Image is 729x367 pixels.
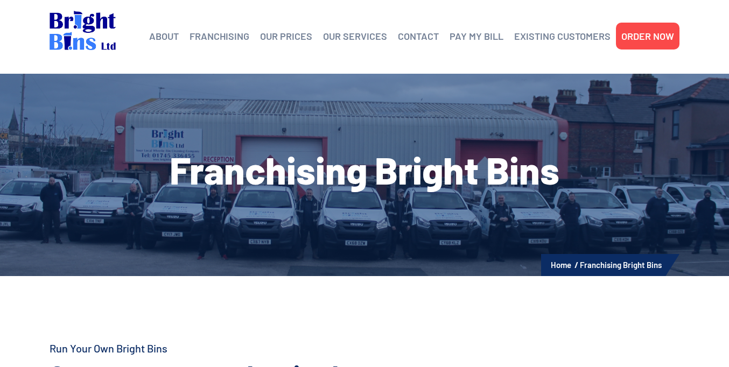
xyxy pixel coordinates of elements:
[190,28,249,44] a: FRANCHISING
[621,28,674,44] a: ORDER NOW
[450,28,503,44] a: PAY MY BILL
[551,260,571,270] a: Home
[580,258,662,272] li: Franchising Bright Bins
[323,28,387,44] a: OUR SERVICES
[149,28,179,44] a: ABOUT
[50,341,453,356] h4: Run Your Own Bright Bins
[398,28,439,44] a: CONTACT
[260,28,312,44] a: OUR PRICES
[514,28,611,44] a: EXISTING CUSTOMERS
[50,151,679,188] h1: Franchising Bright Bins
